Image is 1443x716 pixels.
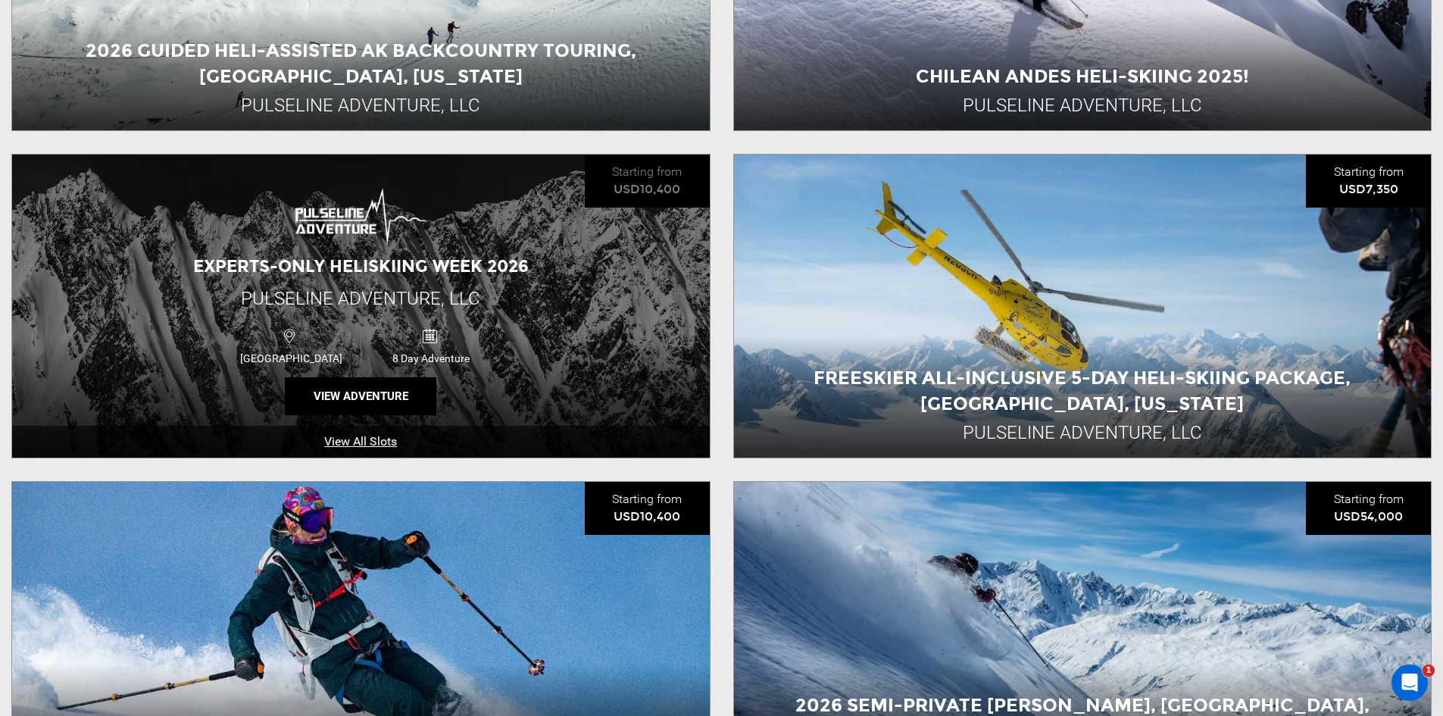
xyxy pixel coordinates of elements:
button: View Adventure [285,377,436,415]
span: 8 Day Adventure [361,352,500,364]
iframe: Intercom live chat [1391,664,1428,701]
span: 1 [1423,664,1435,677]
img: images [294,186,427,247]
a: View All Slots [12,426,710,458]
span: Pulseline Adventure, LLC [241,288,480,309]
span: [GEOGRAPHIC_DATA] [221,352,361,364]
span: Experts-Only Heliskiing Week 2026 [193,256,529,277]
